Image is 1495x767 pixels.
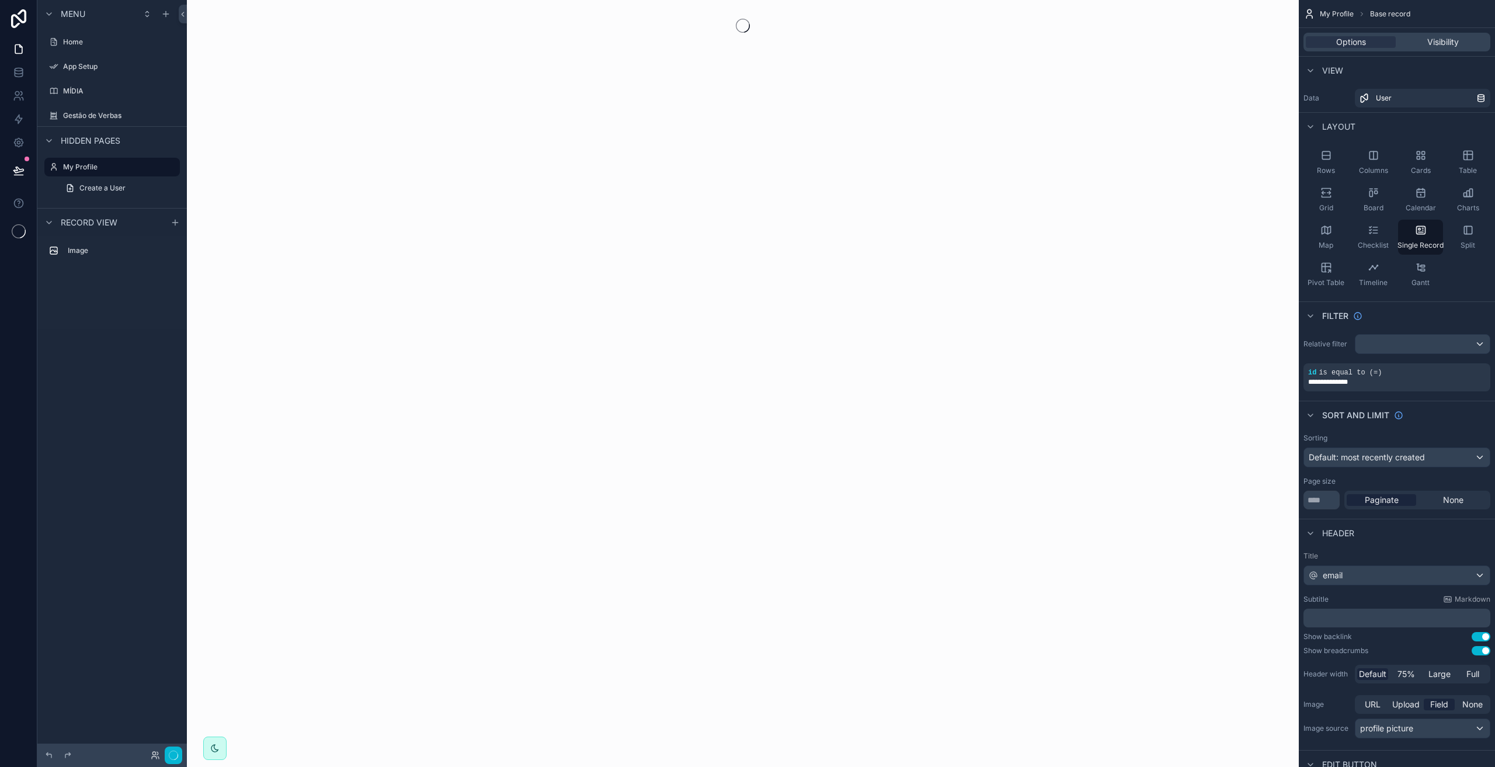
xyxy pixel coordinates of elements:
button: Table [1445,145,1490,180]
a: Home [44,33,180,51]
span: Options [1336,36,1366,48]
label: MÍDIA [63,86,178,96]
span: profile picture [1360,723,1413,734]
label: App Setup [63,62,178,71]
button: Columns [1351,145,1396,180]
span: Create a User [79,183,126,193]
span: Large [1428,668,1451,680]
a: Create a User [58,179,180,197]
label: Data [1303,93,1350,103]
span: email [1323,570,1343,581]
label: Image [1303,700,1350,709]
span: Grid [1319,203,1333,213]
button: Charts [1445,182,1490,217]
span: is equal to (=) [1319,369,1382,377]
span: Visibility [1427,36,1459,48]
span: My Profile [1320,9,1354,19]
span: Header [1322,527,1354,539]
button: Grid [1303,182,1348,217]
button: Single Record [1398,220,1443,255]
label: Title [1303,551,1490,561]
a: Markdown [1443,595,1490,604]
span: View [1322,65,1343,77]
button: Rows [1303,145,1348,180]
span: Default [1359,668,1386,680]
span: Columns [1359,166,1388,175]
button: Board [1351,182,1396,217]
div: scrollable content [1303,609,1490,627]
a: User [1355,89,1490,107]
span: Map [1319,241,1333,250]
button: Checklist [1351,220,1396,255]
span: Calendar [1406,203,1436,213]
label: Image [68,246,175,255]
span: Base record [1370,9,1410,19]
div: scrollable content [37,236,187,272]
label: Header width [1303,669,1350,679]
div: Show breadcrumbs [1303,646,1368,655]
label: Page size [1303,477,1336,486]
span: Filter [1322,310,1348,322]
span: Field [1430,699,1448,710]
span: Checklist [1358,241,1389,250]
label: Image source [1303,724,1350,733]
button: profile picture [1355,719,1490,738]
a: MÍDIA [44,82,180,100]
span: 75% [1397,668,1415,680]
span: Upload [1392,699,1420,710]
span: Default: most recently created [1309,452,1425,462]
button: Gantt [1398,257,1443,292]
button: Timeline [1351,257,1396,292]
div: Show backlink [1303,632,1352,641]
a: My Profile [44,158,180,176]
span: id [1308,369,1316,377]
span: Timeline [1359,278,1388,287]
label: Gestão de Verbas [63,111,178,120]
span: None [1462,699,1483,710]
button: email [1303,565,1490,585]
label: My Profile [63,162,173,172]
label: Subtitle [1303,595,1329,604]
a: Gestão de Verbas [44,106,180,125]
span: Hidden pages [61,135,120,147]
label: Sorting [1303,433,1327,443]
button: Split [1445,220,1490,255]
span: Pivot Table [1308,278,1344,287]
span: Layout [1322,121,1355,133]
span: Sort And Limit [1322,409,1389,421]
span: Rows [1317,166,1335,175]
span: Record view [61,217,117,228]
button: Map [1303,220,1348,255]
span: Menu [61,8,85,20]
button: Pivot Table [1303,257,1348,292]
span: Gantt [1411,278,1430,287]
span: Single Record [1397,241,1444,250]
span: None [1443,494,1463,506]
span: Full [1466,668,1479,680]
span: Table [1459,166,1477,175]
span: Cards [1411,166,1431,175]
span: Markdown [1455,595,1490,604]
span: User [1376,93,1392,103]
button: Default: most recently created [1303,447,1490,467]
a: App Setup [44,57,180,76]
button: Calendar [1398,182,1443,217]
label: Relative filter [1303,339,1350,349]
span: URL [1365,699,1381,710]
button: Cards [1398,145,1443,180]
label: Home [63,37,178,47]
span: Charts [1457,203,1479,213]
span: Board [1364,203,1383,213]
span: Split [1461,241,1475,250]
span: Paginate [1365,494,1399,506]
